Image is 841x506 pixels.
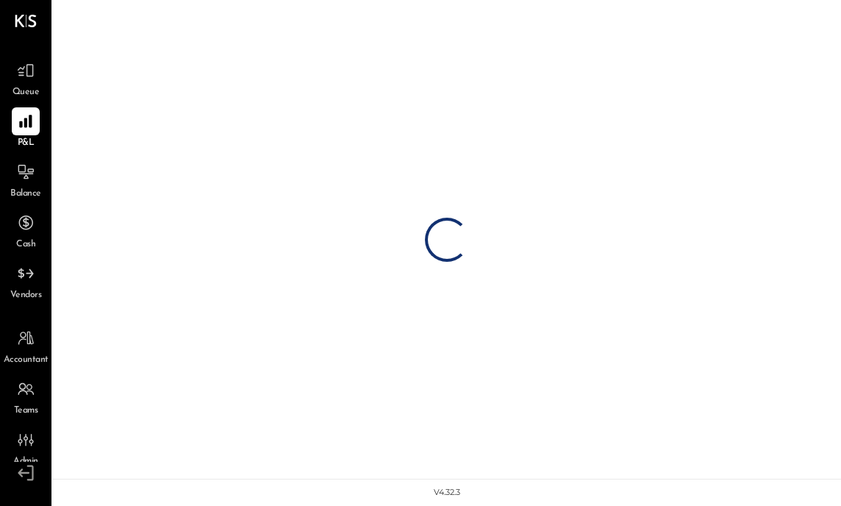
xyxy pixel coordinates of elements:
span: Vendors [10,289,42,302]
a: Balance [1,158,51,201]
span: Accountant [4,354,49,367]
a: Admin [1,426,51,468]
span: Admin [13,455,38,468]
span: P&L [18,137,35,150]
a: Teams [1,375,51,418]
span: Teams [14,405,38,418]
span: Queue [12,86,40,99]
a: P&L [1,107,51,150]
a: Vendors [1,260,51,302]
span: Cash [16,238,35,252]
div: v 4.32.3 [434,487,460,499]
span: Balance [10,188,41,201]
a: Queue [1,57,51,99]
a: Accountant [1,324,51,367]
a: Cash [1,209,51,252]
